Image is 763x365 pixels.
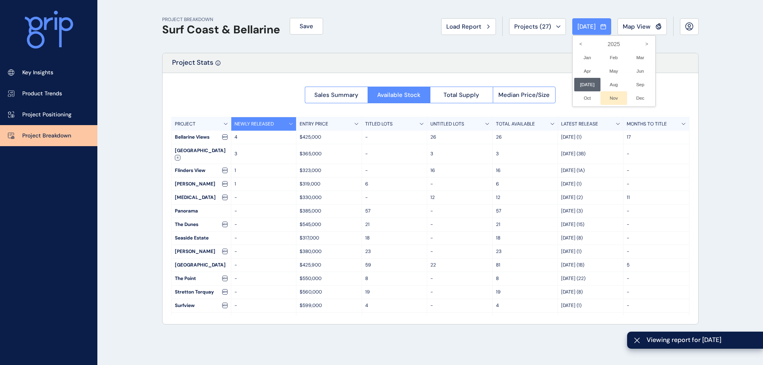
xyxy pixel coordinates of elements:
[627,64,654,78] li: Jun
[574,64,601,78] li: Apr
[627,51,654,64] li: Mar
[640,37,654,51] i: >
[574,37,654,51] label: 2025
[600,91,627,105] li: Nov
[600,51,627,64] li: Feb
[22,132,71,140] p: Project Breakdown
[574,37,588,51] i: <
[574,51,601,64] li: Jan
[574,91,601,105] li: Oct
[22,111,72,119] p: Project Positioning
[647,336,757,344] span: Viewing report for [DATE]
[22,90,62,98] p: Product Trends
[600,78,627,91] li: Aug
[600,64,627,78] li: May
[627,78,654,91] li: Sep
[22,69,53,77] p: Key Insights
[574,78,601,91] li: [DATE]
[627,91,654,105] li: Dec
